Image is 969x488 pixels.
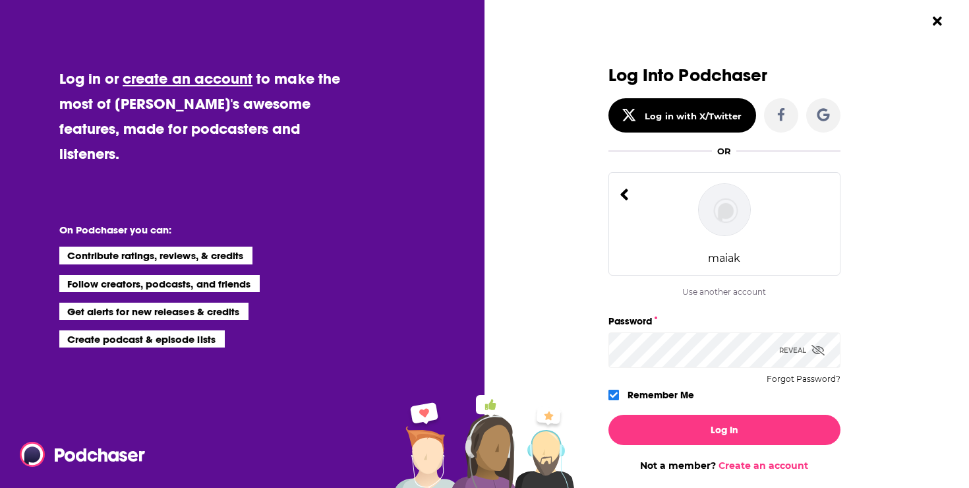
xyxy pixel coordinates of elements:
label: Remember Me [628,386,694,404]
a: create an account [123,69,252,88]
li: Follow creators, podcasts, and friends [59,275,260,292]
div: Use another account [608,287,840,297]
div: OR [717,146,731,156]
div: maiak [708,252,740,264]
button: Close Button [925,9,950,34]
a: Create an account [719,460,808,472]
img: maiak [698,183,751,236]
h3: Log Into Podchaser [608,66,840,85]
img: Podchaser - Follow, Share and Rate Podcasts [20,442,146,467]
button: Forgot Password? [767,375,840,384]
div: Not a member? [608,460,840,472]
a: Podchaser - Follow, Share and Rate Podcasts [20,442,136,467]
button: Log In [608,415,840,445]
li: On Podchaser you can: [59,224,323,236]
div: Log in with X/Twitter [645,111,742,121]
li: Contribute ratings, reviews, & credits [59,247,253,264]
li: Get alerts for new releases & credits [59,303,249,320]
button: Log in with X/Twitter [608,98,756,133]
li: Create podcast & episode lists [59,330,225,348]
div: Reveal [779,332,825,368]
label: Password [608,313,840,330]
